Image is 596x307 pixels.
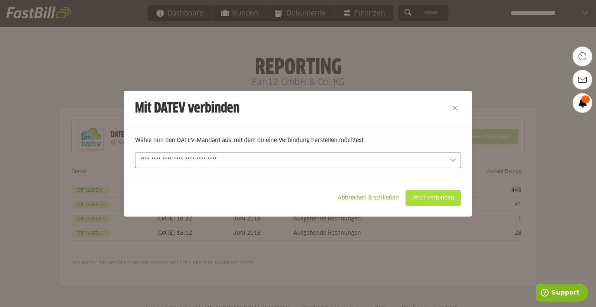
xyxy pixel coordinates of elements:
iframe: Öffnet ein Widget, in dem Sie weitere Informationen finden [536,284,588,303]
a: 7 [573,93,592,113]
span: 7 [581,95,590,103]
p: Wähle nun den DATEV-Mandant aus, mit dem du eine Verbindung herstellen möchtest [135,136,461,145]
sl-button: Abbrechen & schließen [331,190,405,206]
sl-button: Jetzt verbinden [405,190,461,206]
